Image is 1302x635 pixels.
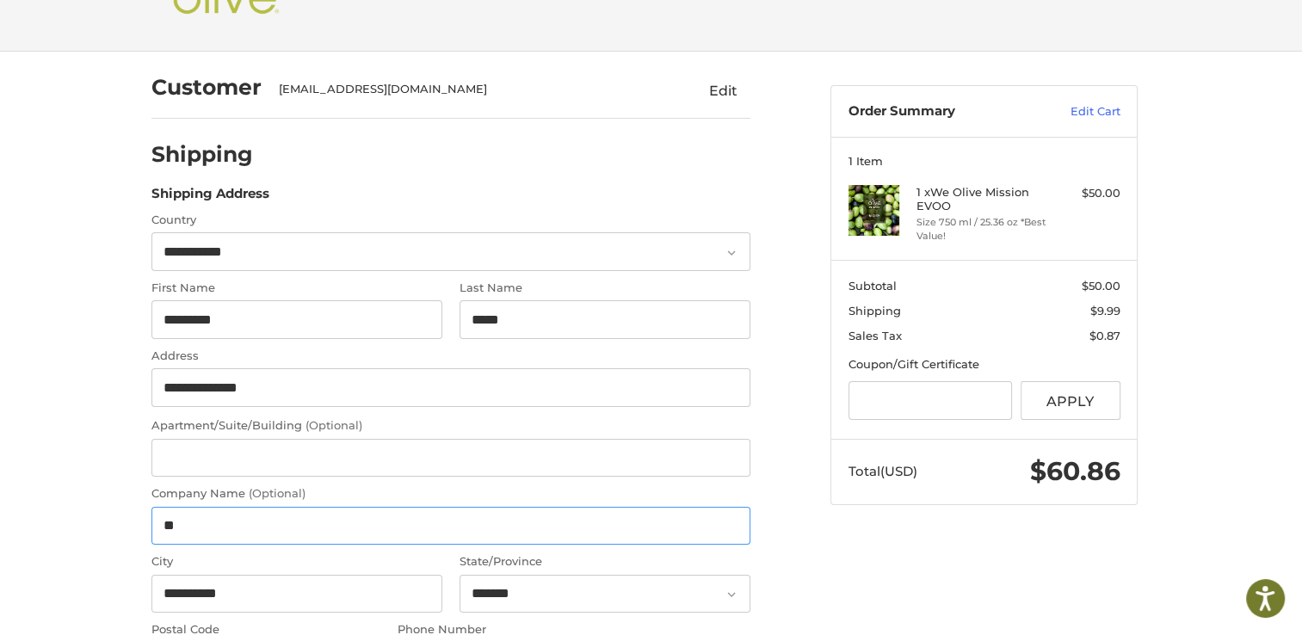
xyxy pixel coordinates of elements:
small: (Optional) [249,486,305,500]
h4: 1 x We Olive Mission EVOO [916,185,1048,213]
legend: Shipping Address [151,184,269,212]
div: $50.00 [1052,185,1120,202]
p: We're away right now. Please check back later! [24,26,194,40]
label: First Name [151,280,442,297]
span: $60.86 [1030,455,1120,487]
div: Coupon/Gift Certificate [848,356,1120,373]
h2: Customer [151,74,262,101]
label: State/Province [460,553,750,570]
button: Open LiveChat chat widget [198,22,219,43]
h3: Order Summary [848,103,1034,120]
button: Apply [1021,381,1120,420]
button: Edit [695,77,750,104]
span: Sales Tax [848,329,902,342]
span: $50.00 [1082,279,1120,293]
label: Last Name [460,280,750,297]
span: $9.99 [1090,304,1120,317]
label: Apartment/Suite/Building [151,417,750,435]
li: Size 750 ml / 25.36 oz *Best Value! [916,215,1048,244]
label: Country [151,212,750,229]
iframe: Google Customer Reviews [1160,589,1302,635]
span: Total (USD) [848,463,917,479]
a: Edit Cart [1034,103,1120,120]
label: Address [151,348,750,365]
label: Company Name [151,485,750,502]
span: Subtotal [848,279,897,293]
h2: Shipping [151,141,253,168]
span: $0.87 [1089,329,1120,342]
small: (Optional) [305,418,362,432]
h3: 1 Item [848,154,1120,168]
label: City [151,553,442,570]
span: Shipping [848,304,901,317]
div: [EMAIL_ADDRESS][DOMAIN_NAME] [279,81,663,98]
input: Gift Certificate or Coupon Code [848,381,1013,420]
